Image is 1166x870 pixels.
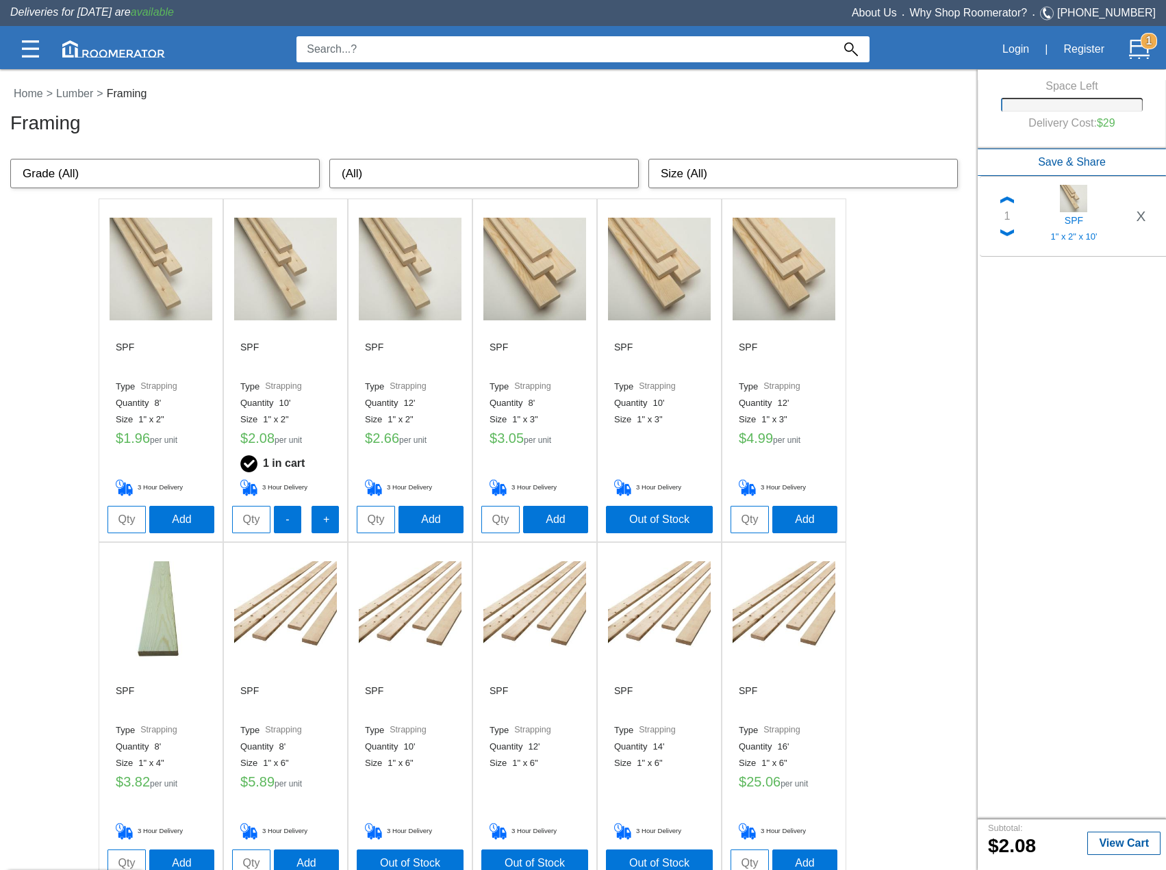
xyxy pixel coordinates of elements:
label: Size [739,414,761,425]
h5: 3 Hour Delivery [365,823,455,840]
h6: Space Left [1001,80,1142,92]
label: 8' [279,741,291,752]
label: 1" x 6" [512,758,543,769]
img: /app/images/Buttons/favicon.jpg [110,218,212,320]
label: 10' [403,741,420,752]
label: Size [240,758,263,769]
label: Size [365,414,388,425]
button: Add [523,506,588,533]
label: 8' [154,398,166,409]
label: Quantity [614,398,652,409]
label: Strapping [390,381,427,392]
label: Strapping [140,725,177,736]
label: 16' [777,741,794,752]
img: Delivery_Cart.png [614,479,636,496]
label: Size [116,758,138,769]
h6: SPF [490,342,508,376]
label: per unit [275,436,302,445]
h6: SPF [116,685,134,719]
img: Delivery_Cart.png [116,479,138,496]
h5: 2.08 [240,431,331,451]
label: Quantity [365,398,403,409]
label: Strapping [265,725,302,736]
h5: 3 Hour Delivery [490,823,580,840]
label: Framing [103,86,151,102]
label: $ [365,431,372,446]
img: Delivery_Cart.png [365,479,387,496]
img: Checkmark_Cart.png [240,455,263,472]
label: Strapping [265,381,302,392]
a: SPF1" x 2" x 10' [1020,185,1128,248]
h6: SPF [614,685,633,719]
h6: SPF [240,342,259,376]
a: [PHONE_NUMBER] [1057,7,1156,18]
img: Delivery_Cart.png [240,823,262,840]
h5: 3 Hour Delivery [614,823,705,840]
img: /app/images/Buttons/favicon.jpg [359,218,461,320]
label: 12' [403,398,420,409]
span: • [1027,12,1040,18]
label: Size [116,414,138,425]
h6: SPF [240,685,259,719]
h5: 1.96 [116,431,206,451]
input: Search...? [296,36,833,62]
img: /app/images/Buttons/favicon.jpg [234,218,337,320]
label: Quantity [490,741,528,752]
label: Type [490,725,514,736]
label: > [97,86,103,102]
img: /app/images/Buttons/favicon.jpg [733,561,835,664]
label: Type [365,381,390,392]
label: Type [240,381,265,392]
label: per unit [524,436,551,445]
label: Strapping [639,725,676,736]
button: Save & Share [978,149,1166,176]
label: Type [490,381,514,392]
label: per unit [781,780,808,789]
strong: 1 [1141,33,1157,49]
label: Type [739,381,763,392]
label: Type [116,381,140,392]
img: /app/images/Buttons/favicon.jpg [359,561,461,664]
span: Deliveries for [DATE] are [10,6,174,18]
h6: SPF [116,342,134,376]
h5: 3 Hour Delivery [739,823,829,840]
b: 1 in cart [263,457,305,469]
label: Type [739,725,763,736]
label: 1" x 4" [138,758,169,769]
label: Type [116,725,140,736]
label: Quantity [739,741,777,752]
label: Strapping [514,725,551,736]
div: | [1037,34,1056,64]
img: Search_Icon.svg [844,42,858,56]
h5: 3 Hour Delivery [739,479,829,496]
label: 10' [652,398,670,409]
label: $ [490,431,497,446]
label: Type [365,725,390,736]
h5: 2.66 [365,431,455,451]
label: Strapping [639,381,676,392]
label: 1" x 3" [637,414,668,425]
label: per unit [399,436,427,445]
label: per unit [275,780,302,789]
label: 12' [528,741,545,752]
button: Register [1056,35,1112,64]
label: Strapping [390,725,427,736]
label: 1" x 6" [761,758,792,769]
label: Strapping [514,381,551,392]
img: /app/images/Buttons/favicon.jpg [608,561,711,664]
img: Cart.svg [1129,39,1150,60]
label: $ [116,774,123,789]
img: /app/images/Buttons/favicon.jpg [733,218,835,320]
label: 8' [154,741,166,752]
img: /app/images/Buttons/favicon.jpg [234,561,337,664]
h5: 3 Hour Delivery [116,823,206,840]
label: $29 [1097,117,1115,129]
span: available [131,6,174,18]
label: Quantity [240,741,279,752]
label: 8' [528,398,540,409]
label: 1" x 3" [761,414,792,425]
img: Delivery_Cart.png [739,479,761,496]
h6: SPF [365,685,383,719]
img: Delivery_Cart.png [614,823,636,840]
button: View Cart [1087,832,1161,855]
